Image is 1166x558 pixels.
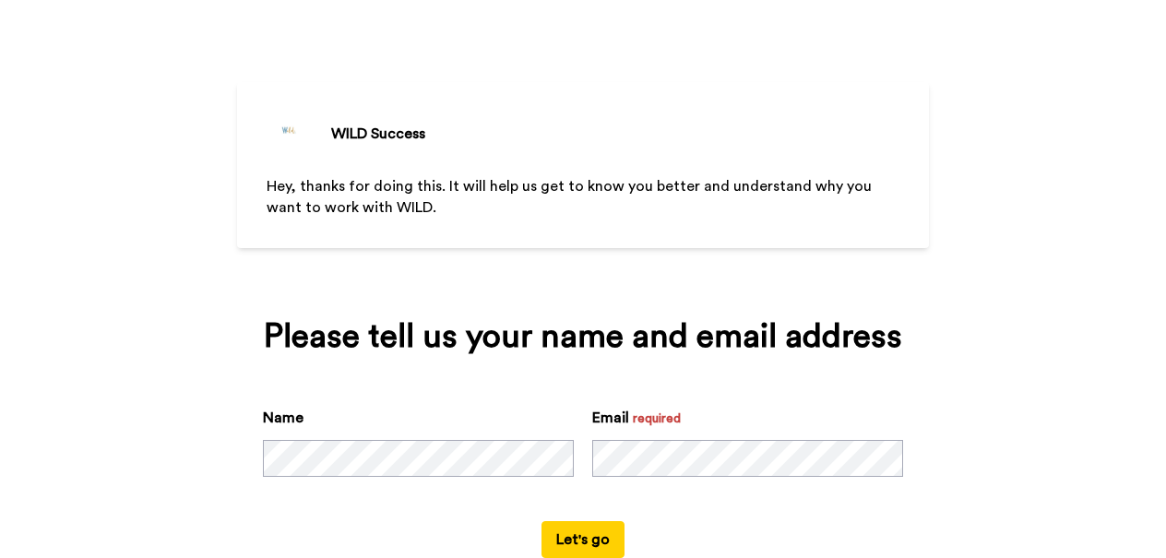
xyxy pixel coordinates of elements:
div: Please tell us your name and email address [263,318,903,355]
span: Hey, thanks for doing this. It will help us get to know you better and understand why you want to... [267,179,875,215]
div: WILD Success [331,123,425,145]
div: required [633,410,681,428]
label: Name [263,407,303,429]
label: Email [592,407,629,429]
button: Let's go [541,521,625,558]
